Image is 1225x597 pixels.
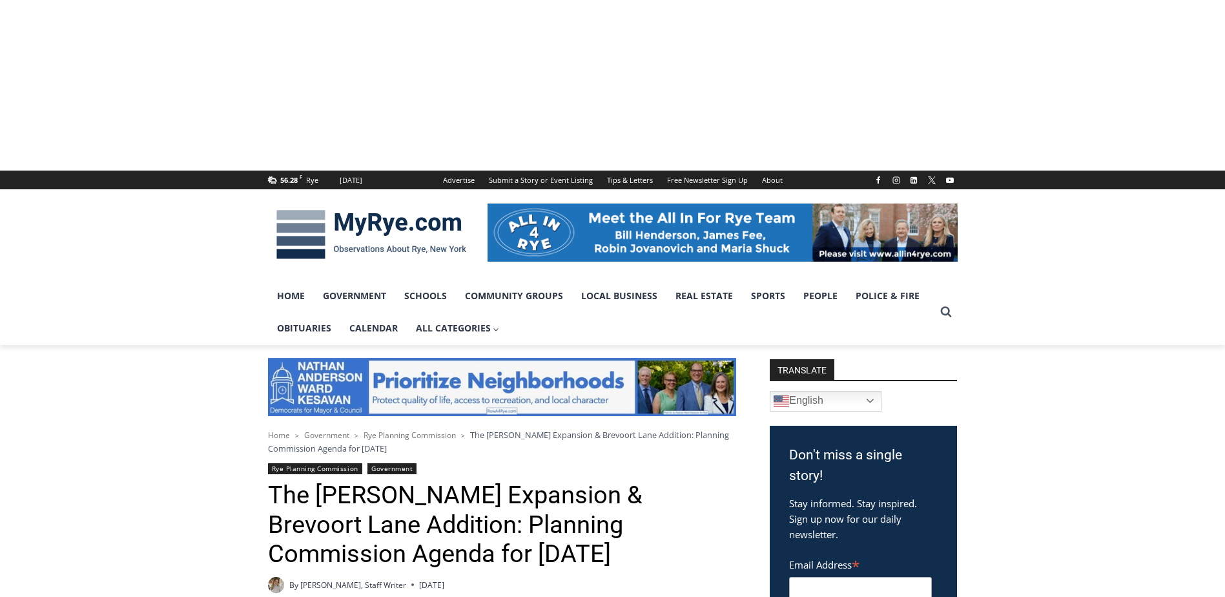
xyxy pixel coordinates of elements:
span: 56.28 [280,175,298,185]
button: View Search Form [934,300,958,324]
a: YouTube [942,173,958,188]
span: > [355,431,358,440]
img: All in for Rye [488,204,958,262]
a: About [755,171,790,189]
span: > [295,431,299,440]
a: Home [268,280,314,312]
img: (PHOTO: MyRye.com Summer 2023 intern Beatrice Larzul.) [268,577,284,593]
a: Calendar [340,312,407,344]
a: Schools [395,280,456,312]
a: Real Estate [666,280,742,312]
a: Rye Planning Commission [364,430,456,441]
img: MyRye.com [268,201,475,268]
h3: Don't miss a single story! [789,445,938,486]
a: English [770,391,881,412]
a: Local Business [572,280,666,312]
a: Tips & Letters [600,171,660,189]
a: Government [367,463,417,474]
a: Facebook [870,173,886,188]
a: Submit a Story or Event Listing [482,171,600,189]
p: Stay informed. Stay inspired. Sign up now for our daily newsletter. [789,496,938,542]
a: Sports [742,280,794,312]
span: All Categories [416,321,500,335]
a: Author image [268,577,284,593]
img: en [774,393,789,409]
nav: Secondary Navigation [436,171,790,189]
h1: The [PERSON_NAME] Expansion & Brevoort Lane Addition: Planning Commission Agenda for [DATE] [268,481,736,569]
a: Rye Planning Commission [268,463,362,474]
div: Rye [306,174,318,186]
a: Linkedin [906,173,921,188]
a: Government [304,430,349,441]
span: The [PERSON_NAME] Expansion & Brevoort Lane Addition: Planning Commission Agenda for [DATE] [268,429,729,454]
a: People [794,280,847,312]
a: [PERSON_NAME], Staff Writer [300,580,406,591]
nav: Breadcrumbs [268,428,736,455]
time: [DATE] [419,579,444,591]
a: X [924,173,940,188]
a: Advertise [436,171,482,189]
label: Email Address [789,552,932,575]
a: Police & Fire [847,280,929,312]
a: Instagram [889,173,904,188]
nav: Primary Navigation [268,280,934,345]
a: Free Newsletter Sign Up [660,171,755,189]
strong: TRANSLATE [770,359,834,380]
a: All Categories [407,312,509,344]
div: [DATE] [340,174,362,186]
span: > [461,431,465,440]
a: Government [314,280,395,312]
span: F [300,173,302,180]
a: Obituaries [268,312,340,344]
span: By [289,579,298,591]
a: Community Groups [456,280,572,312]
a: Home [268,430,290,441]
